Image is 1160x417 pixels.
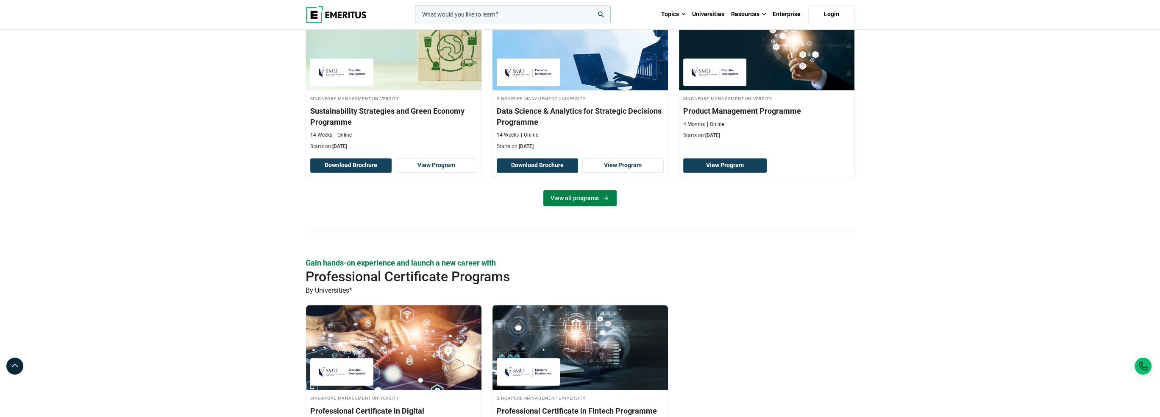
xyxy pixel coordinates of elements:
img: Product Management Programme | Online Product Design and Innovation Course [679,6,854,90]
p: Online [521,132,538,139]
a: Login [808,6,855,23]
a: View Program [582,158,664,173]
input: woocommerce-product-search-field-0 [415,6,611,23]
p: Starts on: [310,143,477,150]
button: Download Brochure [310,158,392,173]
span: [DATE] [519,143,534,149]
img: Singapore Management University [501,63,556,82]
span: [DATE] [332,143,347,149]
img: Singapore Management University [314,63,370,82]
p: By Universities* [306,285,855,296]
p: 4 Months [683,121,705,128]
h3: Data Science & Analytics for Strategic Decisions Programme [497,106,664,127]
span: [DATE] [705,132,720,138]
img: Professional Certificate in Fintech Programme | Online Finance Course [492,305,668,390]
img: Sustainability Strategies and Green Economy Programme | Online Sustainability Course [306,6,481,90]
a: View Program [683,158,767,173]
img: Singapore Management University [687,63,743,82]
p: 14 Weeks [310,132,332,139]
a: View Program [396,158,477,173]
a: Data Science and Analytics Course by Singapore Management University - September 30, 2025 Singapo... [492,6,668,154]
img: Professional Certificate in Digital Transformation Programme | Online Digital Transformation Course [306,305,481,390]
p: Online [707,121,724,128]
a: View all programs [543,190,617,206]
h2: Professional Certificate Programs [306,268,800,285]
p: Starts on: [497,143,664,150]
img: Singapore Management University [501,362,556,381]
a: Sustainability Course by Singapore Management University - September 30, 2025 Singapore Managemen... [306,6,481,154]
h4: Singapore Management University [683,95,850,102]
h3: Product Management Programme [683,106,850,116]
h3: Sustainability Strategies and Green Economy Programme [310,106,477,127]
h4: Singapore Management University [497,95,664,102]
h4: Singapore Management University [497,394,664,401]
img: Data Science & Analytics for Strategic Decisions Programme | Online Data Science and Analytics Co... [492,6,668,90]
h4: Singapore Management University [310,394,477,401]
p: 14 Weeks [497,132,519,139]
h3: Professional Certificate in Fintech Programme [497,406,664,416]
button: Download Brochure [497,158,578,173]
img: Singapore Management University [314,362,370,381]
p: Online [334,132,352,139]
h4: Singapore Management University [310,95,477,102]
a: Product Design and Innovation Course by Singapore Management University - September 30, 2025 Sing... [679,6,854,144]
p: Starts on: [683,132,850,139]
p: Gain hands-on experience and launch a new career with [306,257,855,268]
